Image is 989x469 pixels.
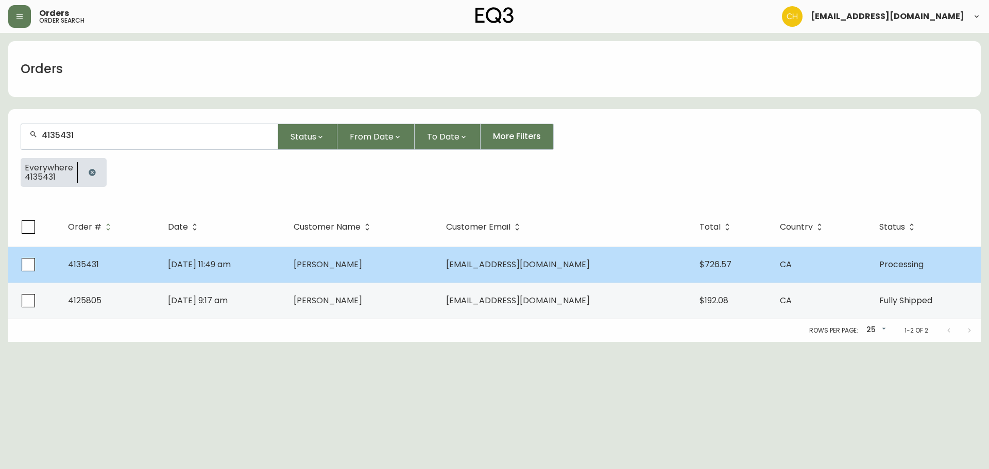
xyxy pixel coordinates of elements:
span: [EMAIL_ADDRESS][DOMAIN_NAME] [446,294,590,306]
h1: Orders [21,60,63,78]
span: Processing [879,258,924,270]
span: Order # [68,222,115,232]
span: From Date [350,130,394,143]
span: Customer Name [294,222,374,232]
span: Status [879,222,918,232]
span: [EMAIL_ADDRESS][DOMAIN_NAME] [811,12,964,21]
span: Customer Name [294,224,361,230]
span: 4125805 [68,294,101,306]
p: 1-2 of 2 [905,326,928,335]
img: 6288462cea190ebb98a2c2f3c744dd7e [782,6,803,27]
span: [PERSON_NAME] [294,294,362,306]
span: [DATE] 9:17 am [168,294,228,306]
span: Status [879,224,905,230]
span: [PERSON_NAME] [294,258,362,270]
p: Rows per page: [809,326,858,335]
span: Status [291,130,316,143]
span: To Date [427,130,459,143]
span: Fully Shipped [879,294,932,306]
span: Customer Email [446,222,524,232]
span: Orders [39,9,69,18]
span: 4135431 [25,172,73,182]
span: [DATE] 11:49 am [168,258,231,270]
div: 25 [862,322,888,339]
span: More Filters [493,131,541,142]
span: CA [780,258,792,270]
span: Order # [68,224,101,230]
img: logo [475,7,514,24]
button: From Date [337,124,415,150]
button: More Filters [481,124,554,150]
span: Date [168,222,201,232]
span: Total [700,222,734,232]
span: $192.08 [700,294,728,306]
span: $726.57 [700,258,731,270]
span: Country [780,222,826,232]
span: Total [700,224,721,230]
h5: order search [39,18,84,24]
span: CA [780,294,792,306]
span: Country [780,224,813,230]
span: Everywhere [25,163,73,172]
span: [EMAIL_ADDRESS][DOMAIN_NAME] [446,258,590,270]
button: To Date [415,124,481,150]
input: Search [42,130,269,140]
button: Status [278,124,337,150]
span: Customer Email [446,224,510,230]
span: 4135431 [68,258,99,270]
span: Date [168,224,188,230]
